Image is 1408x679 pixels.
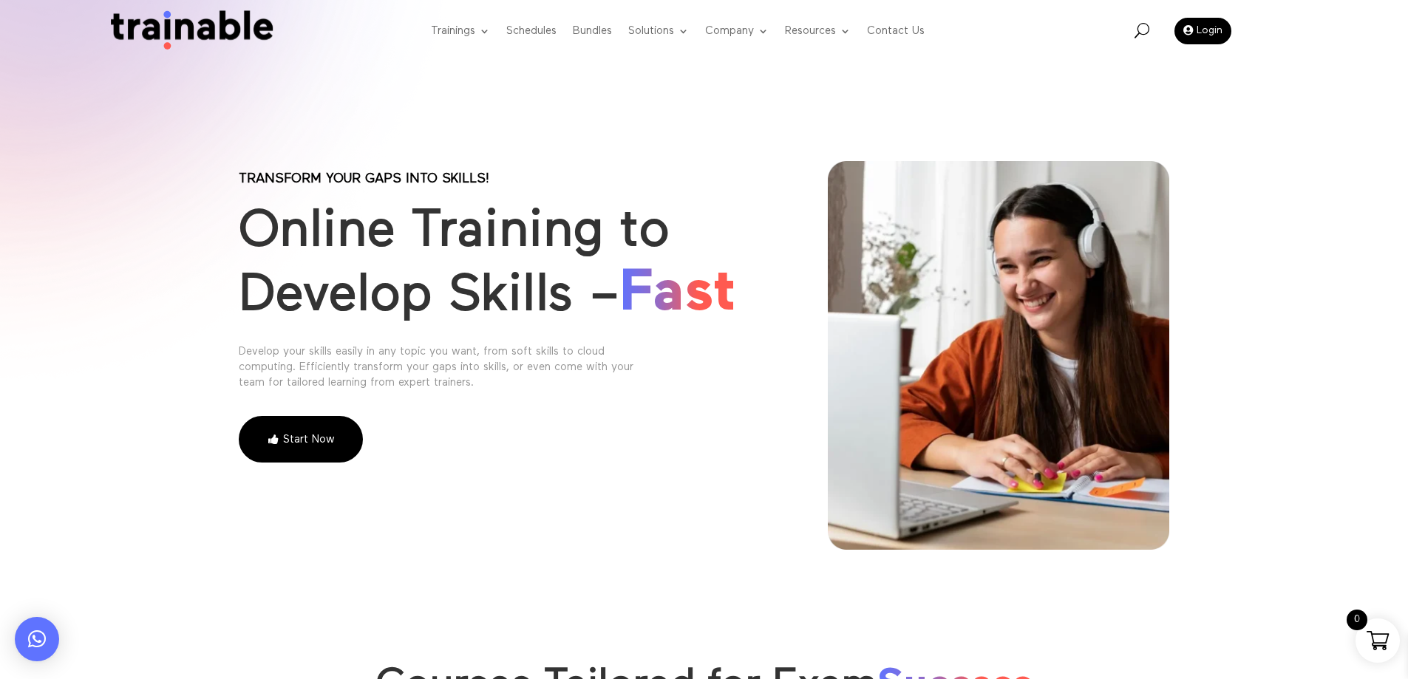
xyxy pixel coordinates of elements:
a: Start Now [239,416,363,463]
a: Solutions [628,2,689,61]
a: Company [705,2,769,61]
a: Bundles [573,2,612,61]
h1: Online Training to Develop Skills – [239,200,777,334]
a: Login [1174,18,1231,44]
a: Trainings [431,2,490,61]
span: Fast [619,264,736,323]
span: 0 [1347,610,1367,630]
a: Contact Us [867,2,925,61]
a: Schedules [506,2,557,61]
div: Develop your skills easily in any topic you want, from soft skills to cloud computing. Efficientl... [239,344,660,390]
p: Transform your gaps into skills! [239,173,777,185]
a: Resources [785,2,851,61]
span: U [1135,23,1149,38]
img: online training [828,161,1169,550]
